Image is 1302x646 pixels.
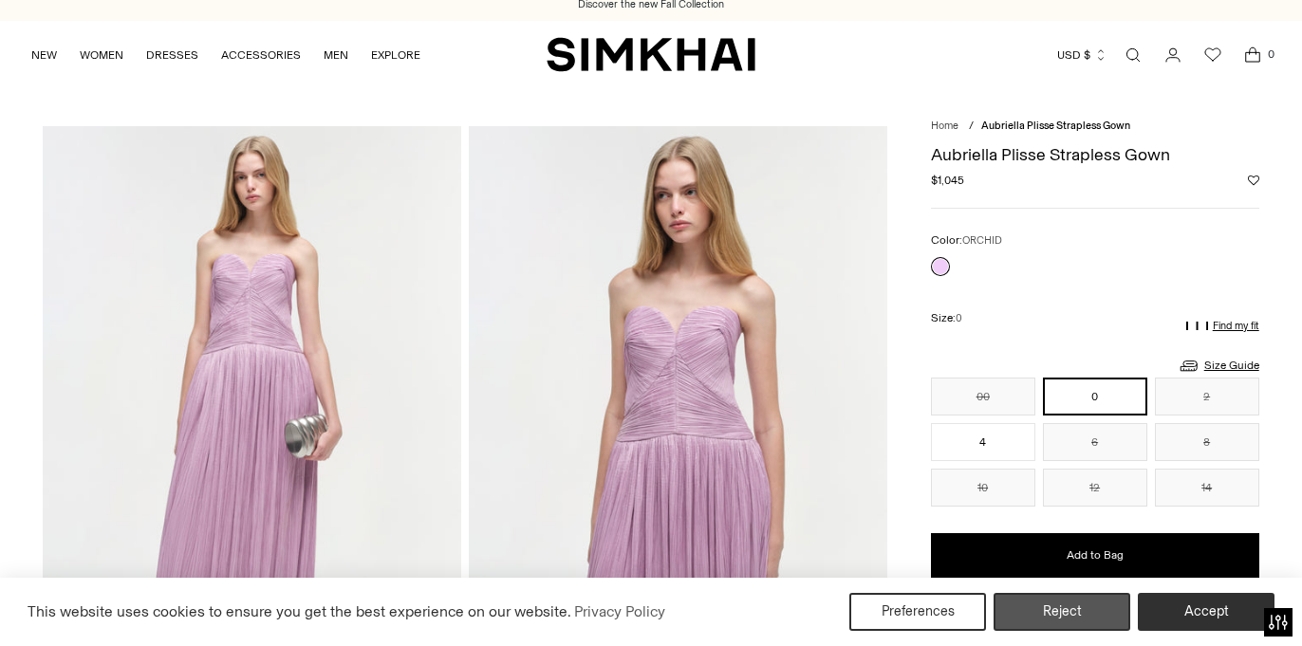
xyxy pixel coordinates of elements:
[221,34,301,76] a: ACCESSORIES
[931,231,1002,249] label: Color:
[931,119,1259,135] nav: breadcrumbs
[931,378,1035,415] button: 00
[981,120,1130,132] span: Aubriella Plisse Strapless Gown
[1262,46,1279,63] span: 0
[1043,423,1147,461] button: 6
[931,309,962,327] label: Size:
[1138,593,1274,631] button: Accept
[547,36,755,73] a: SIMKHAI
[324,34,348,76] a: MEN
[956,312,962,324] span: 0
[969,119,974,135] div: /
[31,34,57,76] a: NEW
[931,172,964,189] span: $1,045
[1155,423,1259,461] button: 8
[146,34,198,76] a: DRESSES
[80,34,123,76] a: WOMEN
[1154,36,1192,74] a: Go to the account page
[849,593,986,631] button: Preferences
[1067,547,1124,563] span: Add to Bag
[931,120,958,132] a: Home
[1155,378,1259,415] button: 2
[962,234,1002,247] span: ORCHID
[571,598,668,626] a: Privacy Policy (opens in a new tab)
[1178,354,1259,378] a: Size Guide
[371,34,420,76] a: EXPLORE
[1057,34,1107,76] button: USD $
[931,469,1035,507] button: 10
[1114,36,1152,74] a: Open search modal
[994,593,1130,631] button: Reject
[1043,469,1147,507] button: 12
[1234,36,1272,74] a: Open cart modal
[28,602,571,620] span: This website uses cookies to ensure you get the best experience on our website.
[931,533,1259,579] button: Add to Bag
[931,423,1035,461] button: 4
[931,146,1259,163] h1: Aubriella Plisse Strapless Gown
[1248,175,1259,186] button: Add to Wishlist
[1155,469,1259,507] button: 14
[1194,36,1232,74] a: Wishlist
[1043,378,1147,415] button: 0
